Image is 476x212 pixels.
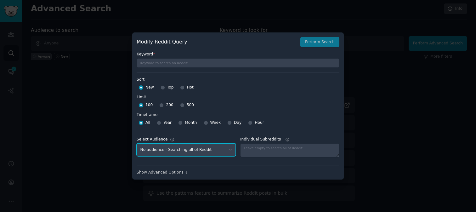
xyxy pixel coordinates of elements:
span: Day [234,120,241,126]
span: New [145,85,154,90]
span: Top [167,85,174,90]
span: Hot [187,85,194,90]
div: Limit [137,95,146,100]
label: Timeframe [137,110,339,118]
h2: Modify Reddit Query [137,38,297,46]
span: Week [210,120,221,126]
label: Keyword [137,52,339,57]
label: Sort [137,77,339,83]
div: Select Audience [137,137,168,142]
label: Individual Subreddits [240,137,339,142]
span: Hour [255,120,264,126]
span: Year [163,120,172,126]
span: 100 [145,102,153,108]
div: Show Advanced Options ↓ [137,170,339,175]
span: All [145,120,150,126]
span: 500 [187,102,194,108]
input: Keyword to search on Reddit [137,58,339,68]
span: Month [185,120,197,126]
span: 200 [166,102,173,108]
